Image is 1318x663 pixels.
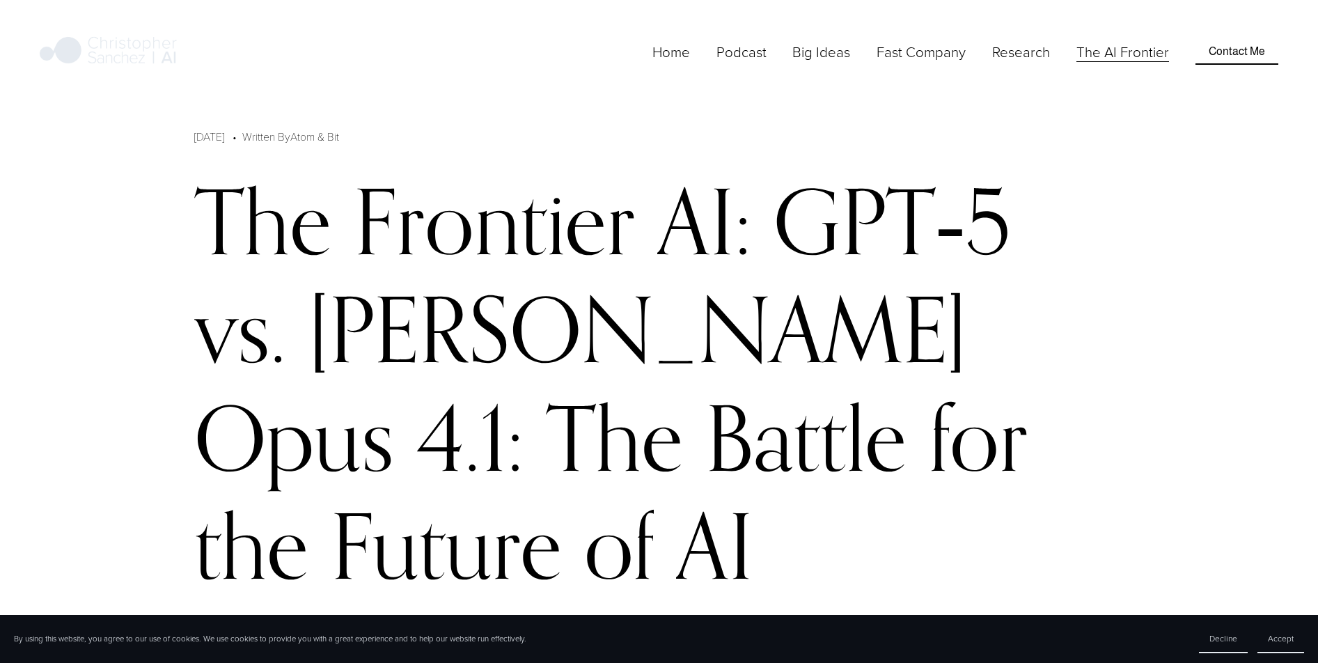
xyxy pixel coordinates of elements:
[705,384,907,492] div: Battle
[652,40,690,63] a: Home
[1268,632,1294,644] span: Accept
[14,633,526,644] p: By using this website, you agree to our use of cookies. We use cookies to provide you with a grea...
[194,275,286,384] div: vs.
[584,492,654,600] div: of
[774,167,1010,276] div: GPT‑5
[308,275,967,384] div: [PERSON_NAME]
[1199,625,1248,653] button: Decline
[877,40,966,63] a: folder dropdown
[331,492,562,600] div: Future
[40,34,177,69] img: Christopher Sanchez | AI
[194,167,331,276] div: The
[992,40,1050,63] a: folder dropdown
[657,167,751,276] div: AI:
[1209,632,1237,644] span: Decline
[290,129,339,143] a: Atom & Bit
[546,384,683,492] div: The
[1257,625,1304,653] button: Accept
[194,384,394,492] div: Opus
[354,167,635,276] div: Frontier
[716,40,767,63] a: Podcast
[194,129,224,143] span: [DATE]
[929,384,1028,492] div: for
[792,42,850,62] span: Big Ideas
[1076,40,1169,63] a: The AI Frontier
[416,384,524,492] div: 4.1:
[992,42,1050,62] span: Research
[676,492,753,600] div: AI
[194,492,308,600] div: the
[877,42,966,62] span: Fast Company
[242,128,339,145] div: Written By
[1195,38,1278,65] a: Contact Me
[792,40,850,63] a: folder dropdown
